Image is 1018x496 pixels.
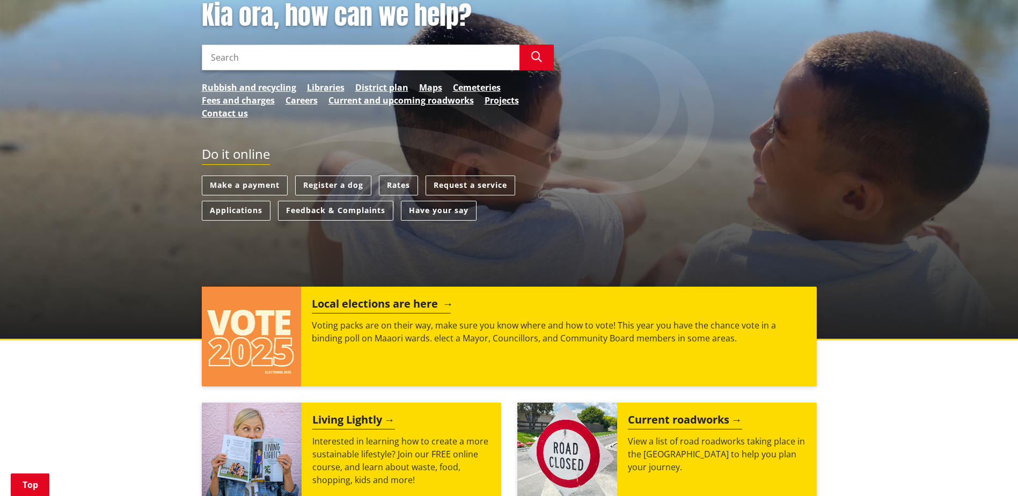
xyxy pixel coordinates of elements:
p: View a list of road roadworks taking place in the [GEOGRAPHIC_DATA] to help you plan your journey. [628,435,806,473]
a: Have your say [401,201,477,221]
a: Cemeteries [453,81,501,94]
p: Voting packs are on their way, make sure you know where and how to vote! This year you have the c... [312,319,805,345]
a: Rubbish and recycling [202,81,296,94]
a: Current and upcoming roadworks [328,94,474,107]
h2: Do it online [202,147,270,165]
a: Request a service [426,176,515,195]
a: Careers [285,94,318,107]
a: Maps [419,81,442,94]
h2: Living Lightly [312,413,395,429]
a: District plan [355,81,408,94]
a: Contact us [202,107,248,120]
h2: Current roadworks [628,413,742,429]
img: Vote 2025 [202,287,302,386]
p: Interested in learning how to create a more sustainable lifestyle? Join our FREE online course, a... [312,435,490,486]
a: Top [11,473,49,496]
a: Projects [485,94,519,107]
h2: Local elections are here [312,297,451,313]
iframe: Messenger Launcher [969,451,1007,490]
a: Register a dog [295,176,371,195]
a: Feedback & Complaints [278,201,393,221]
input: Search input [202,45,519,70]
a: Local elections are here Voting packs are on their way, make sure you know where and how to vote!... [202,287,817,386]
a: Fees and charges [202,94,275,107]
a: Make a payment [202,176,288,195]
a: Applications [202,201,270,221]
a: Libraries [307,81,345,94]
a: Rates [379,176,418,195]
